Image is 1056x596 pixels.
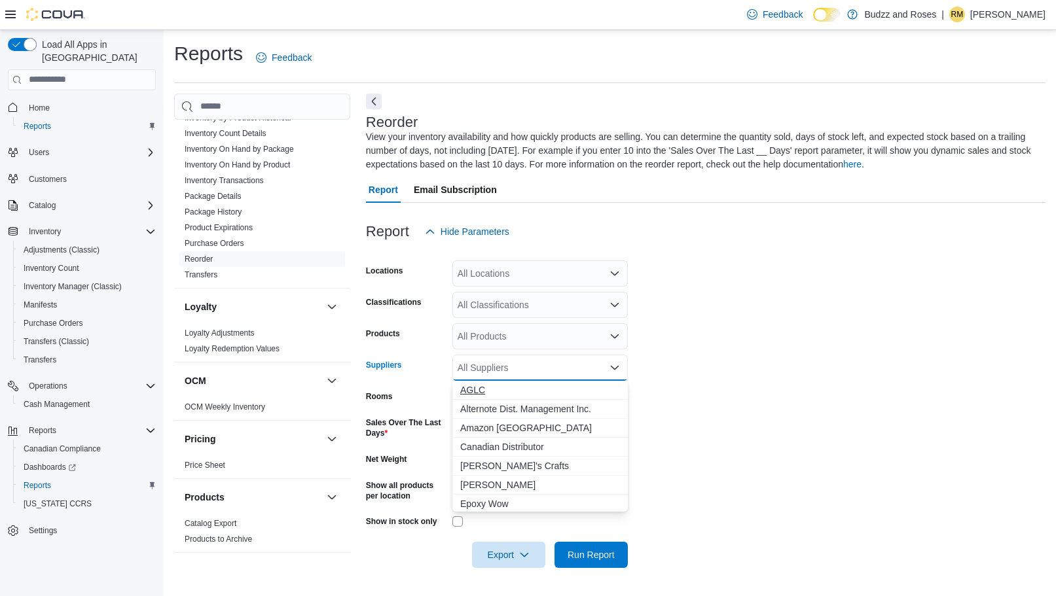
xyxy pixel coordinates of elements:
button: Inventory Manager (Classic) [13,277,161,296]
span: Reports [29,425,56,436]
img: Cova [26,8,85,21]
button: Open list of options [610,268,620,279]
span: Catalog [24,198,156,213]
h3: Pricing [185,432,215,446]
span: Feedback [763,8,803,21]
button: Close list of options [610,362,620,373]
span: Reports [18,118,156,134]
button: Pricing [324,431,340,447]
button: Pricing [185,432,321,446]
button: Customers [3,169,161,188]
a: Transfers [185,270,217,279]
a: Reports [18,118,56,134]
span: Feedback [272,51,312,64]
span: Manifests [24,300,57,310]
input: Dark Mode [813,8,841,22]
a: Inventory On Hand by Product [185,160,290,169]
a: Feedback [742,1,808,27]
div: Inventory [174,94,350,288]
nav: Complex example [8,93,156,574]
h3: Reorder [366,114,418,130]
div: View your inventory availability and how quickly products are selling. You can determine the quan... [366,130,1039,171]
label: Classifications [366,297,422,307]
span: Transfers [24,355,56,365]
span: Inventory Count Details [185,128,266,139]
span: RM [951,7,964,22]
button: Canadian Distributor [452,438,628,457]
span: Reports [24,480,51,491]
span: Export [480,542,537,568]
a: Inventory Transactions [185,176,264,185]
span: Alternote Dist. Management Inc. [460,402,620,415]
button: Catalog [24,198,61,213]
button: Chantal's Crafts [452,457,628,476]
span: Package Details [185,191,242,202]
span: Inventory Manager (Classic) [24,281,122,292]
span: Manifests [18,297,156,313]
a: Purchase Orders [185,239,244,248]
span: Operations [29,381,67,391]
a: Package Details [185,192,242,201]
h3: Loyalty [185,300,217,313]
button: AGLC [452,381,628,400]
h3: Report [366,224,409,239]
a: Inventory Count Details [185,129,266,138]
span: Hide Parameters [441,225,509,238]
span: Transfers [18,352,156,368]
a: Product Expirations [185,223,253,232]
p: [PERSON_NAME] [970,7,1046,22]
button: Users [3,143,161,162]
span: Canadian Distributor [460,440,620,453]
label: Net Weight [366,454,407,465]
div: Products [174,516,350,552]
button: Purchase Orders [13,314,161,332]
button: Sales [185,565,321,578]
h3: OCM [185,374,206,387]
button: Reports [3,421,161,440]
a: Canadian Compliance [18,441,106,457]
a: OCM Weekly Inventory [185,402,265,412]
span: Inventory [24,224,156,239]
a: Dashboards [13,458,161,476]
button: Loyalty [324,299,340,315]
button: Users [24,145,54,160]
a: Inventory by Product Historical [185,113,291,122]
span: Inventory [29,226,61,237]
span: Operations [24,378,156,394]
h3: Products [185,491,225,504]
a: Transfers (Classic) [18,334,94,349]
button: Canadian Compliance [13,440,161,458]
span: Users [24,145,156,160]
span: [US_STATE] CCRS [24,499,92,509]
span: Report [369,177,398,203]
a: [US_STATE] CCRS [18,496,97,512]
button: Cory Faulkner [452,476,628,495]
a: Dashboards [18,459,81,475]
span: Purchase Orders [24,318,83,328]
button: Loyalty [185,300,321,313]
span: Settings [29,525,57,536]
button: Operations [3,377,161,395]
div: Rhiannon Martin [949,7,965,22]
span: Inventory Count [24,263,79,273]
a: Cash Management [18,396,95,412]
span: Adjustments (Classic) [18,242,156,258]
p: | [941,7,944,22]
button: Cash Management [13,395,161,413]
span: Purchase Orders [18,315,156,331]
span: Cash Management [18,396,156,412]
button: Home [3,98,161,117]
span: Transfers (Classic) [24,336,89,347]
button: Inventory [3,222,161,241]
span: Products to Archive [185,534,252,544]
a: Adjustments (Classic) [18,242,105,258]
button: Reports [24,423,62,438]
span: Home [24,99,156,116]
button: OCM [185,374,321,387]
button: Settings [3,521,161,540]
span: Users [29,147,49,158]
span: Inventory On Hand by Package [185,144,294,154]
button: Alternote Dist. Management Inc. [452,400,628,419]
span: Canadian Compliance [18,441,156,457]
